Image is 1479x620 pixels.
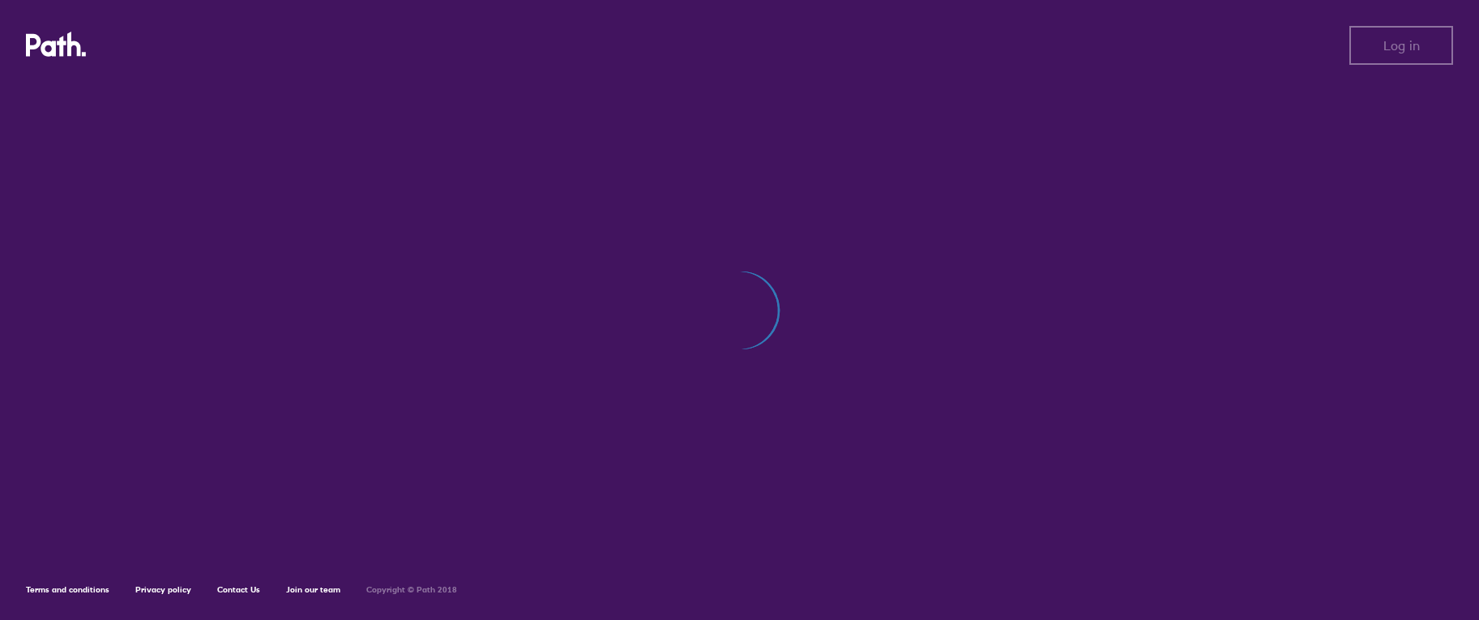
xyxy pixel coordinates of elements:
span: Log in [1383,38,1420,53]
a: Terms and conditions [26,584,109,595]
a: Join our team [286,584,340,595]
a: Privacy policy [135,584,191,595]
a: Contact Us [217,584,260,595]
button: Log in [1349,26,1453,65]
h6: Copyright © Path 2018 [366,585,457,595]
